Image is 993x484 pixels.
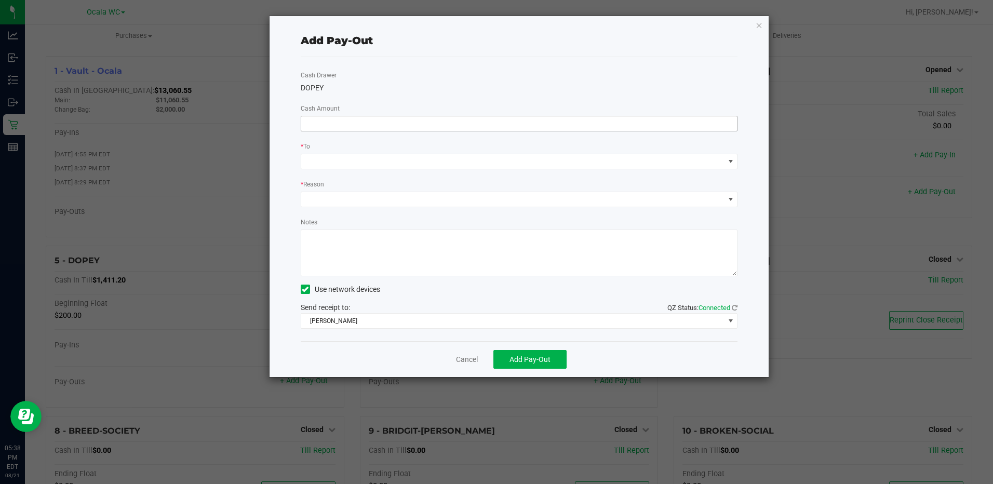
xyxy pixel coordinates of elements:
iframe: Resource center [10,401,42,432]
div: DOPEY [301,83,738,93]
span: [PERSON_NAME] [301,314,724,328]
button: Add Pay-Out [493,350,567,369]
span: Cash Amount [301,105,340,112]
div: Add Pay-Out [301,33,373,48]
label: Cash Drawer [301,71,337,80]
span: Send receipt to: [301,303,350,312]
span: Add Pay-Out [509,355,551,364]
label: To [301,142,310,151]
span: QZ Status: [667,304,737,312]
a: Cancel [456,354,478,365]
label: Reason [301,180,324,189]
label: Notes [301,218,317,227]
label: Use network devices [301,284,380,295]
span: Connected [699,304,730,312]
